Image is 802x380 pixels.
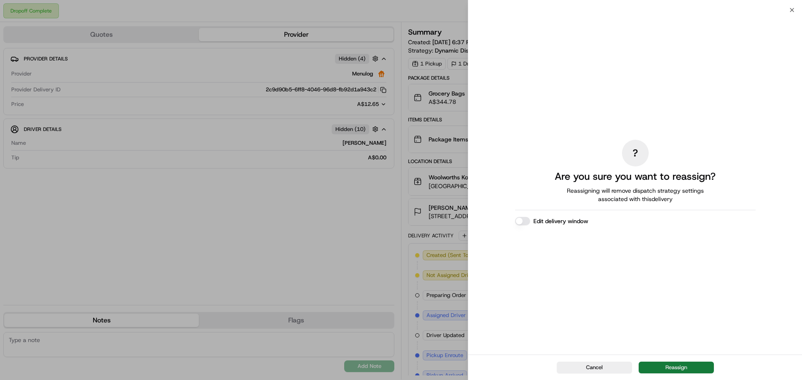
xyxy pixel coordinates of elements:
button: Reassign [639,362,714,373]
h2: Are you sure you want to reassign? [555,170,716,183]
label: Edit delivery window [533,217,588,225]
button: Cancel [557,362,632,373]
div: ? [622,140,649,166]
span: Reassigning will remove dispatch strategy settings associated with this delivery [555,186,716,203]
